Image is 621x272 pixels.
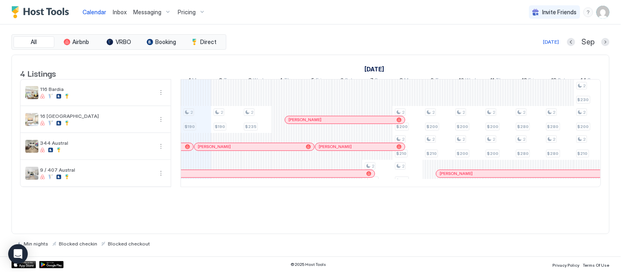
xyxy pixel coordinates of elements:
[457,124,468,129] span: $200
[583,260,610,269] a: Terms Of Use
[542,37,561,47] button: [DATE]
[489,75,507,87] a: September 11, 2025
[156,88,166,97] button: More options
[190,110,193,115] span: 2
[224,77,233,85] span: Tue
[487,151,498,156] span: $200
[404,77,415,85] span: Mon
[462,110,465,115] span: 2
[245,124,257,129] span: $235
[310,75,324,87] a: September 5, 2025
[288,117,322,122] span: [PERSON_NAME]
[83,9,106,15] span: Calendar
[436,77,445,85] span: Tue
[319,144,352,149] span: [PERSON_NAME]
[345,77,353,85] span: Sat
[113,8,127,16] a: Inbox
[13,36,54,48] button: All
[429,75,447,87] a: September 9, 2025
[178,9,196,16] span: Pricing
[8,244,28,264] div: Open Intercom Messenger
[98,36,139,48] button: VRBO
[221,110,223,115] span: 2
[156,115,166,124] button: More options
[156,142,166,151] div: menu
[553,110,556,115] span: 2
[462,137,465,142] span: 2
[59,241,97,247] span: Blocked checkin
[279,77,283,85] span: 4
[156,88,166,97] div: menu
[457,75,478,87] a: September 10, 2025
[31,38,37,46] span: All
[583,83,586,88] span: 2
[400,77,403,85] span: 8
[396,178,408,183] span: $200
[369,75,386,87] a: September 7, 2025
[56,36,97,48] button: Airbnb
[578,124,589,129] span: $200
[185,124,195,129] span: $190
[431,77,434,85] span: 9
[25,86,38,99] div: listing image
[517,151,529,156] span: $280
[277,75,296,87] a: September 4, 2025
[187,75,205,87] a: September 1, 2025
[366,178,378,183] span: $200
[583,263,610,268] span: Terms Of Use
[253,77,264,85] span: Wed
[251,110,253,115] span: 2
[581,77,587,85] span: 14
[11,34,226,50] div: tab-group
[520,75,536,87] a: September 12, 2025
[11,6,73,18] a: Host Tools Logo
[567,38,575,46] button: Previous month
[40,113,153,119] span: 16 [GEOGRAPHIC_DATA]
[553,137,556,142] span: 2
[40,86,153,92] span: 116 Bardia
[427,151,437,156] span: $210
[398,75,417,87] a: September 8, 2025
[523,137,525,142] span: 2
[83,8,106,16] a: Calendar
[583,137,586,142] span: 2
[198,144,231,149] span: [PERSON_NAME]
[496,77,505,85] span: Thu
[316,77,322,85] span: Fri
[487,124,498,129] span: $200
[40,140,153,146] span: 344 Austral
[583,110,586,115] span: 2
[219,77,223,85] span: 2
[189,77,191,85] span: 1
[601,38,610,46] button: Next month
[371,77,374,85] span: 7
[156,168,166,178] button: More options
[583,7,593,17] div: menu
[11,261,36,268] a: App Store
[579,75,599,87] a: September 14, 2025
[215,124,225,129] span: $190
[402,164,404,169] span: 2
[432,137,435,142] span: 2
[192,77,203,85] span: Mon
[493,110,495,115] span: 2
[491,77,495,85] span: 11
[372,164,374,169] span: 2
[552,77,557,85] span: 13
[116,38,131,46] span: VRBO
[25,140,38,153] div: listing image
[24,241,48,247] span: Min nights
[529,77,534,85] span: Fri
[459,77,465,85] span: 10
[156,168,166,178] div: menu
[156,38,176,46] span: Booking
[396,124,408,129] span: $200
[553,263,580,268] span: Privacy Policy
[432,110,435,115] span: 2
[156,115,166,124] div: menu
[25,113,38,126] div: listing image
[312,77,315,85] span: 5
[247,75,266,87] a: September 3, 2025
[375,77,384,85] span: Sun
[39,261,64,268] div: Google Play Store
